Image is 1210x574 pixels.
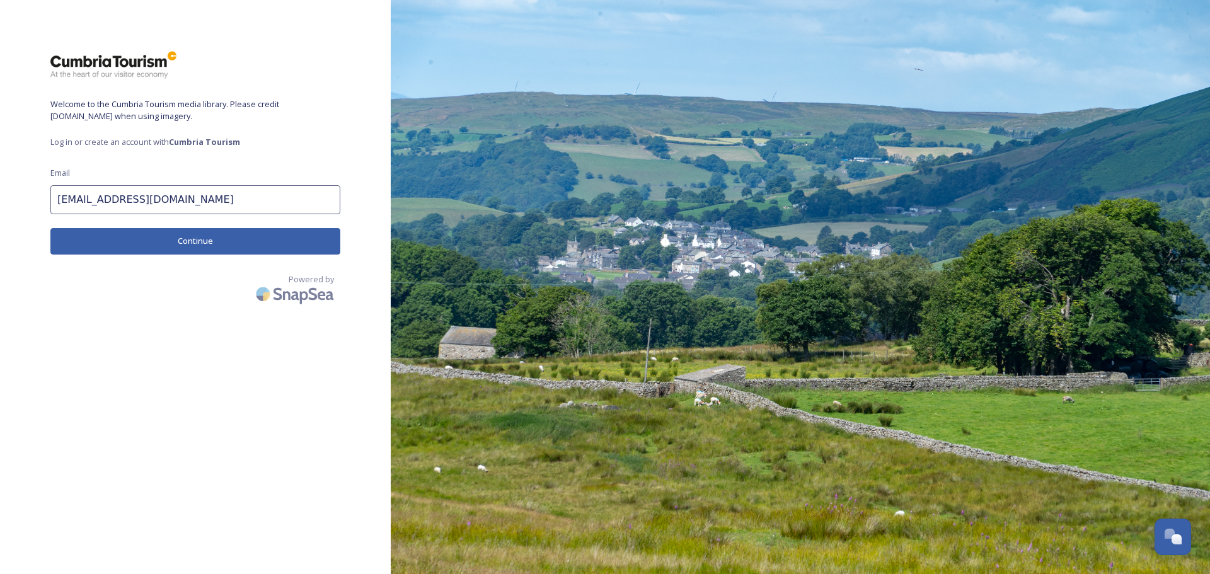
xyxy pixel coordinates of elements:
span: Log in or create an account with [50,136,340,148]
strong: Cumbria Tourism [169,136,240,147]
span: Powered by [289,273,334,285]
img: SnapSea Logo [252,279,340,309]
button: Continue [50,228,340,254]
img: ct_logo.png [50,50,176,79]
span: Welcome to the Cumbria Tourism media library. Please credit [DOMAIN_NAME] when using imagery. [50,98,340,122]
input: john.doe@snapsea.io [50,185,340,214]
span: Email [50,167,70,179]
button: Open Chat [1155,519,1191,555]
